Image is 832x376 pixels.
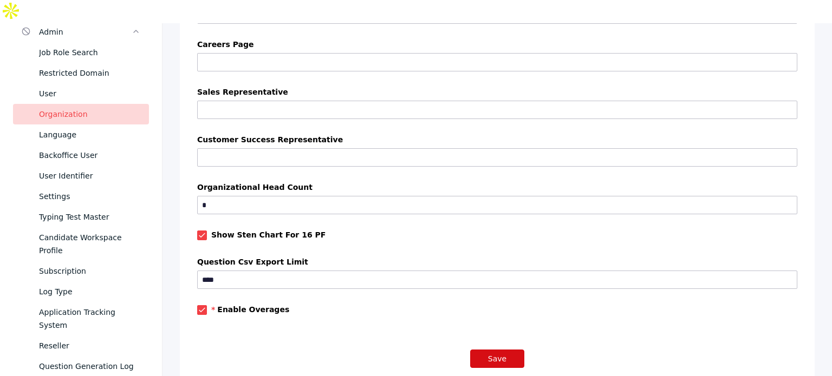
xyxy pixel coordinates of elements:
div: Job Role Search [39,46,140,59]
label: Question Csv Export Limit [197,258,797,266]
div: Organization [39,108,140,121]
div: Application Tracking System [39,306,140,332]
a: Log Type [13,281,149,302]
a: Reseller [13,335,149,356]
a: Organization [13,104,149,124]
div: User Identifier [39,169,140,182]
div: Question Generation Log [39,360,140,373]
div: Settings [39,190,140,203]
a: Application Tracking System [13,302,149,335]
div: Log Type [39,285,140,298]
label: Organizational Head Count [197,183,797,192]
a: Subscription [13,261,149,281]
a: Language [13,124,149,145]
div: User [39,87,140,100]
label: Customer Success Representative [197,135,797,144]
label: Sales Representative [197,88,797,96]
label: Careers Page [197,40,797,49]
a: Backoffice User [13,145,149,166]
a: Candidate Workspace Profile [13,227,149,261]
a: Typing Test Master [13,207,149,227]
a: User [13,83,149,104]
div: Restricted Domain [39,67,140,80]
div: Backoffice User [39,149,140,162]
div: Reseller [39,339,140,352]
div: Language [39,128,140,141]
a: Settings [13,186,149,207]
a: User Identifier [13,166,149,186]
div: Admin [39,25,132,38]
a: Job Role Search [13,42,149,63]
label: Show Sten Chart For 16 PF [211,230,326,239]
button: Save [470,349,524,368]
div: Subscription [39,265,140,278]
a: Restricted Domain [13,63,149,83]
label: Enable Overages [211,305,289,314]
div: Typing Test Master [39,210,140,223]
div: Candidate Workspace Profile [39,231,140,257]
